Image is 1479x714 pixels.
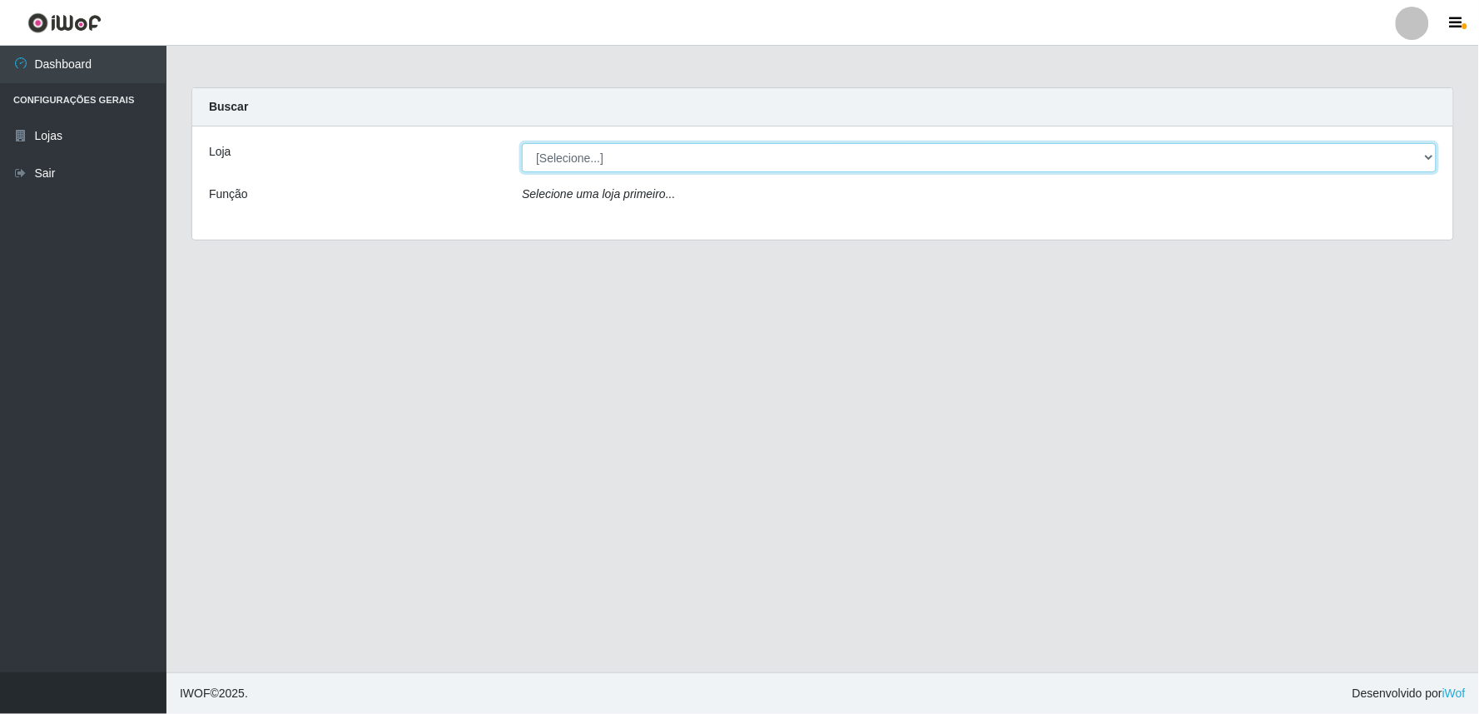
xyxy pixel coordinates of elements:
[209,143,231,161] label: Loja
[180,685,248,702] span: © 2025 .
[209,100,248,113] strong: Buscar
[27,12,102,33] img: CoreUI Logo
[1442,687,1466,700] a: iWof
[180,687,211,700] span: IWOF
[522,187,675,201] i: Selecione uma loja primeiro...
[1352,685,1466,702] span: Desenvolvido por
[209,186,248,203] label: Função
